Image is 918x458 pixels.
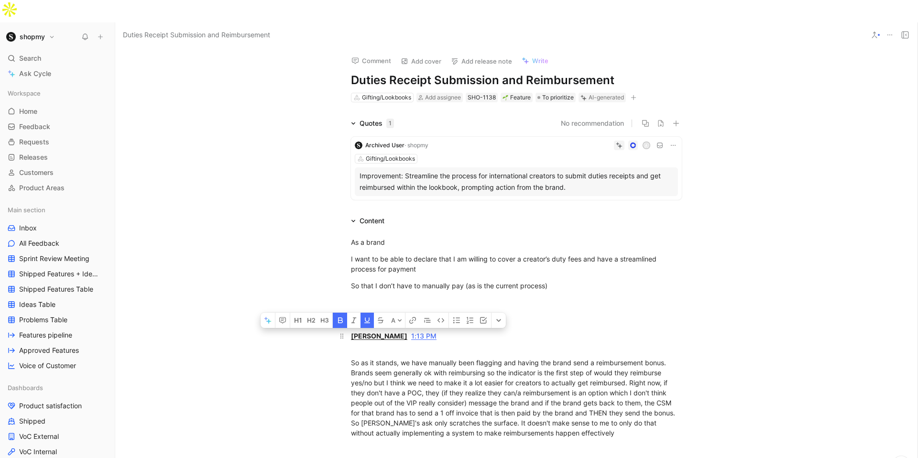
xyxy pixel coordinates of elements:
span: Write [532,56,548,65]
div: Content [360,215,384,227]
span: Ask Cycle [19,68,51,79]
a: Feedback [4,120,111,134]
a: Releases [4,150,111,164]
div: To prioritize [535,93,576,102]
span: Customers [19,168,54,177]
button: No recommendation [561,118,624,129]
a: Shipped Features + Ideas Table [4,267,111,281]
a: All Feedback [4,236,111,251]
a: Shipped Features Table [4,282,111,296]
img: logo [355,142,362,149]
div: Gifting/Lookbooks [362,93,411,102]
div: AI-generated [589,93,624,102]
div: So as it stands, we have manually been flagging and having the brand send a reimbursement bonus. ... [351,358,682,438]
span: [PERSON_NAME] [351,332,407,340]
span: Shipped [19,416,45,426]
a: Requests [4,135,111,149]
a: Customers [4,165,111,180]
span: Add assignee [425,94,461,101]
span: Sprint Review Meeting [19,254,89,263]
span: Shipped Features Table [19,284,93,294]
a: Product satisfaction [4,399,111,413]
div: Gifting/Lookbooks [366,154,415,164]
span: Main section [8,205,45,215]
button: Add release note [447,55,516,68]
span: Features pipeline [19,330,72,340]
span: VoC External [19,432,59,441]
img: shopmy [6,32,16,42]
span: To prioritize [542,93,574,102]
div: As a brand [351,237,682,247]
a: Product Areas [4,181,111,195]
span: Voice of Customer [19,361,76,371]
a: Sprint Review Meeting [4,251,111,266]
div: Main sectionInboxAll FeedbackSprint Review MeetingShipped Features + Ideas TableShipped Features ... [4,203,111,373]
div: I want to be able to declare that I am willing to cover a creator’s duty fees and have a streamli... [351,254,682,274]
a: Approved Features [4,343,111,358]
button: A [388,313,405,328]
div: Quotes [360,118,394,129]
div: Search [4,51,111,65]
span: All Feedback [19,239,59,248]
img: 🌱 [503,95,508,100]
span: Product satisfaction [19,401,82,411]
span: Feedback [19,122,50,131]
a: Ask Cycle [4,66,111,81]
div: A [644,142,650,149]
span: Dashboards [8,383,43,393]
a: VoC External [4,429,111,444]
span: Approved Features [19,346,79,355]
h1: Duties Receipt Submission and Reimbursement [351,73,682,88]
div: Workspace [4,86,111,100]
span: Requests [19,137,49,147]
span: Product Areas [19,183,65,193]
button: Add cover [396,55,446,68]
div: 1 [386,119,394,128]
span: Home [19,107,37,116]
a: Features pipeline [4,328,111,342]
div: 🌱Feature [501,93,533,102]
a: Home [4,104,111,119]
div: Feature [503,93,531,102]
span: Releases [19,153,48,162]
button: shopmyshopmy [4,30,57,44]
button: Write [517,54,553,67]
div: Main section [4,203,111,217]
span: Archived User [365,142,404,149]
span: Search [19,53,41,64]
span: Problems Table [19,315,67,325]
div: Context: [351,314,682,324]
a: Shipped [4,414,111,428]
span: Workspace [8,88,41,98]
div: SHO-1138 [468,93,496,102]
a: Voice of Customer [4,359,111,373]
a: Ideas Table [4,297,111,312]
span: VoC Internal [19,447,57,457]
div: Quotes1 [347,118,398,129]
span: Inbox [19,223,37,233]
span: Shipped Features + Ideas Table [19,269,99,279]
a: Problems Table [4,313,111,327]
div: So that I don’t have to manually pay (as is the current process) [351,281,682,291]
button: Comment [347,54,395,67]
div: Dashboards [4,381,111,395]
div: Content [347,215,388,227]
h1: shopmy [20,33,45,41]
div: Improvement: Streamline the process for international creators to submit duties receipts and get ... [360,170,673,193]
span: · shopmy [404,142,428,149]
a: Inbox [4,221,111,235]
a: 1:13 PM [411,332,437,340]
span: Ideas Table [19,300,55,309]
span: Duties Receipt Submission and Reimbursement [123,29,270,41]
